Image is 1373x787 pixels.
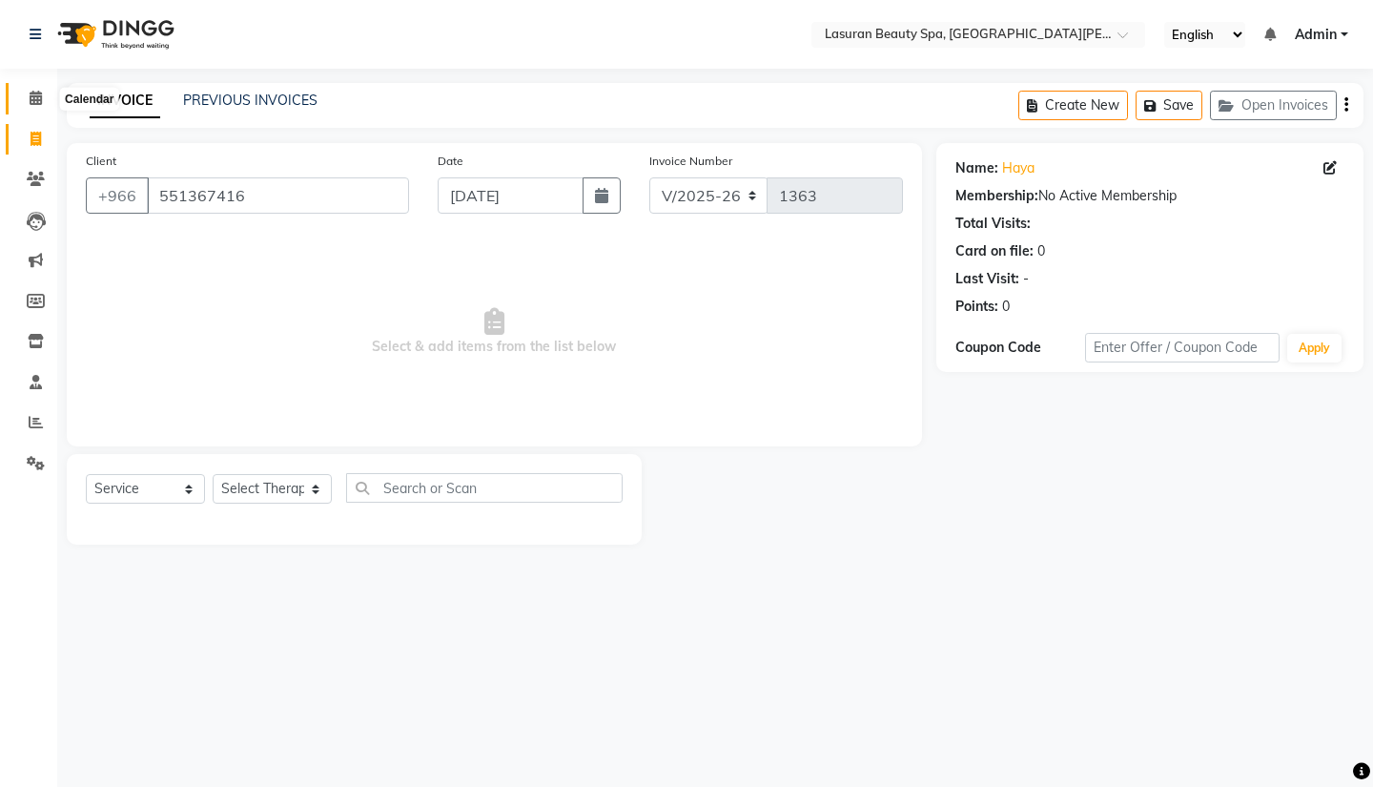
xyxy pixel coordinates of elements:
[1287,334,1342,362] button: Apply
[1210,91,1337,120] button: Open Invoices
[346,473,623,503] input: Search or Scan
[1037,241,1045,261] div: 0
[955,214,1031,234] div: Total Visits:
[955,186,1344,206] div: No Active Membership
[86,237,903,427] span: Select & add items from the list below
[955,158,998,178] div: Name:
[183,92,318,109] a: PREVIOUS INVOICES
[955,269,1019,289] div: Last Visit:
[86,177,149,214] button: +966
[60,88,118,111] div: Calendar
[438,153,463,170] label: Date
[1002,297,1010,317] div: 0
[86,153,116,170] label: Client
[49,8,179,61] img: logo
[1136,91,1202,120] button: Save
[1002,158,1035,178] a: Haya
[1295,25,1337,45] span: Admin
[1018,91,1128,120] button: Create New
[955,241,1034,261] div: Card on file:
[955,297,998,317] div: Points:
[1023,269,1029,289] div: -
[649,153,732,170] label: Invoice Number
[147,177,409,214] input: Search by Name/Mobile/Email/Code
[1085,333,1280,362] input: Enter Offer / Coupon Code
[955,186,1038,206] div: Membership:
[955,338,1085,358] div: Coupon Code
